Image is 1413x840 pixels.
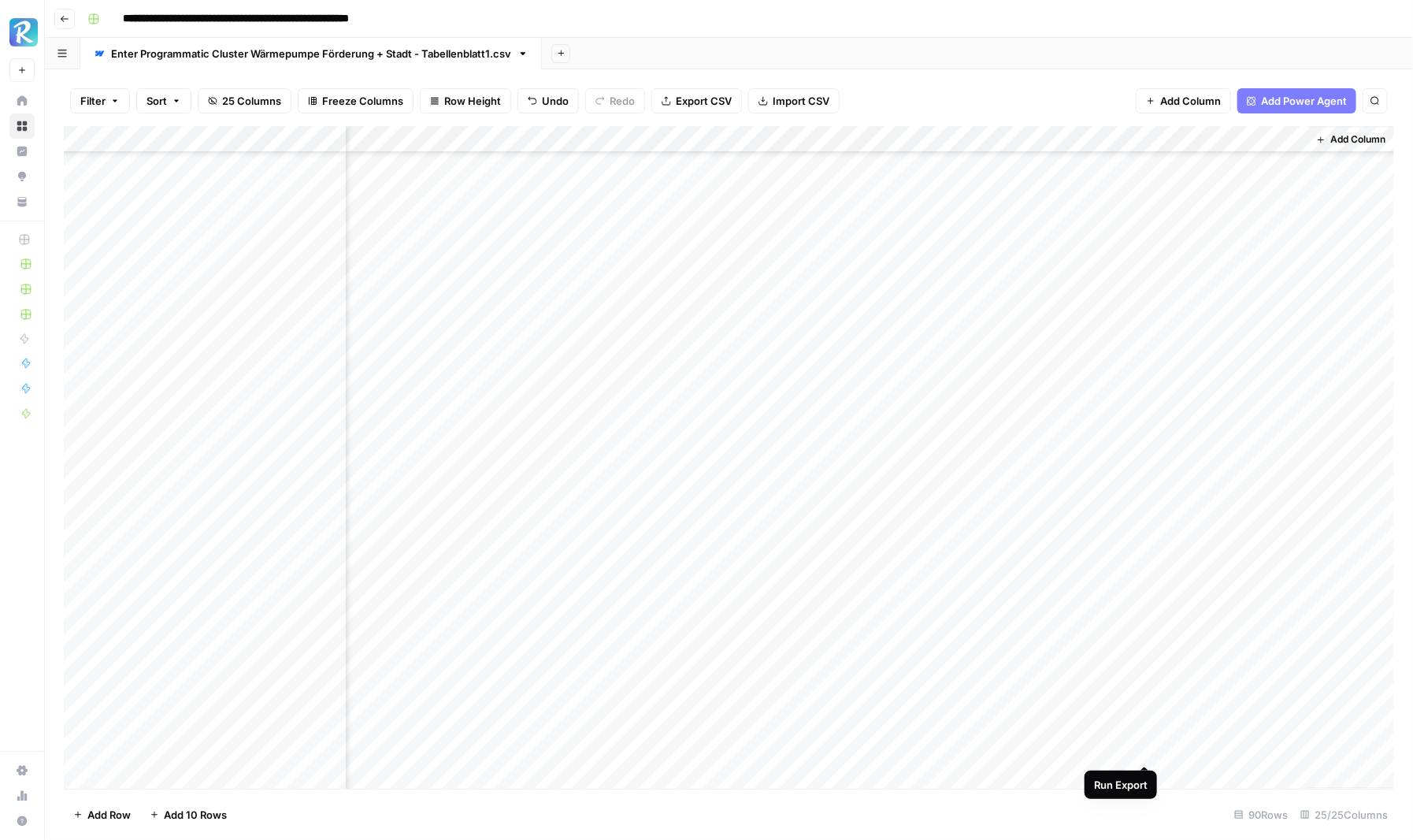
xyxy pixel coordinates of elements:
a: Insights [9,139,35,164]
div: 90 Rows [1228,802,1294,827]
span: Import CSV [773,93,829,109]
button: Redo [585,88,645,113]
button: Add Column [1310,129,1392,150]
span: Redo [610,93,635,109]
button: Help + Support [9,808,35,834]
button: Sort [136,88,191,113]
button: Freeze Columns [298,88,414,113]
span: Export CSV [676,93,732,109]
button: Filter [70,88,130,113]
button: Workspace: Radyant [9,13,35,52]
a: Opportunities [9,164,35,189]
button: Undo [517,88,579,113]
img: Radyant Logo [9,18,38,46]
div: Enter Programmatic Cluster Wärmepumpe Förderung + Stadt - Tabellenblatt1.csv [111,46,511,61]
span: 25 Columns [222,93,281,109]
button: 25 Columns [198,88,291,113]
span: Add 10 Rows [164,807,227,823]
span: Add Power Agent [1261,93,1347,109]
button: Add Power Agent [1237,88,1356,113]
span: Add Column [1330,132,1385,147]
a: Home [9,88,35,113]
div: Run Export [1094,777,1148,793]
button: Add Row [64,802,140,827]
a: Settings [9,758,35,783]
a: Enter Programmatic Cluster Wärmepumpe Förderung + Stadt - Tabellenblatt1.csv [80,38,542,69]
span: Row Height [444,93,501,109]
span: Undo [542,93,569,109]
button: Import CSV [748,88,840,113]
a: Usage [9,783,35,808]
span: Freeze Columns [322,93,403,109]
a: Your Data [9,189,35,214]
span: Add Column [1160,93,1221,109]
span: Add Row [87,807,131,823]
span: Sort [146,93,167,109]
button: Export CSV [651,88,742,113]
span: Filter [80,93,106,109]
button: Add Column [1136,88,1231,113]
button: Add 10 Rows [140,802,236,827]
a: Browse [9,113,35,139]
button: Row Height [420,88,511,113]
div: 25/25 Columns [1294,802,1394,827]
